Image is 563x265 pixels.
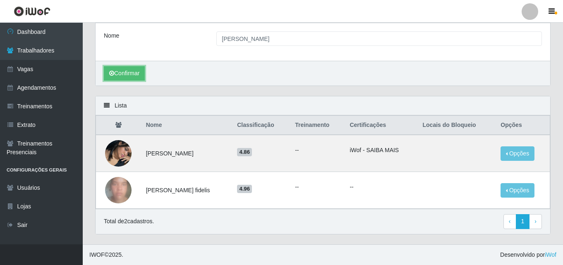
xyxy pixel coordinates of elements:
span: ‹ [509,218,511,224]
a: Previous [503,214,516,229]
p: -- [350,183,412,191]
span: 4.86 [237,148,252,156]
li: iWof - SAIBA MAIS [350,146,412,155]
label: Nome [104,31,119,40]
span: IWOF [89,251,105,258]
span: 4.96 [237,185,252,193]
th: Classificação [232,116,290,135]
th: Certificações [345,116,417,135]
div: Lista [96,96,550,115]
td: [PERSON_NAME] [141,135,232,172]
th: Treinamento [290,116,345,135]
a: 1 [516,214,530,229]
button: Opções [501,146,534,161]
img: 1685459842481.jpeg [105,172,132,208]
ul: -- [295,146,340,155]
button: Opções [501,183,534,198]
input: Digite o Nome... [216,31,542,46]
img: CoreUI Logo [14,6,50,17]
th: Opções [496,116,550,135]
a: Next [529,214,542,229]
th: Nome [141,116,232,135]
button: Confirmar [104,66,145,81]
td: [PERSON_NAME] fidelis [141,172,232,209]
span: Desenvolvido por [500,251,556,259]
p: Total de 2 cadastros. [104,217,154,226]
a: iWof [545,251,556,258]
nav: pagination [503,214,542,229]
span: › [534,218,537,224]
ul: -- [295,183,340,191]
span: © 2025 . [89,251,123,259]
img: 1747150517411.jpeg [105,130,132,177]
th: Locais do Bloqueio [418,116,496,135]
